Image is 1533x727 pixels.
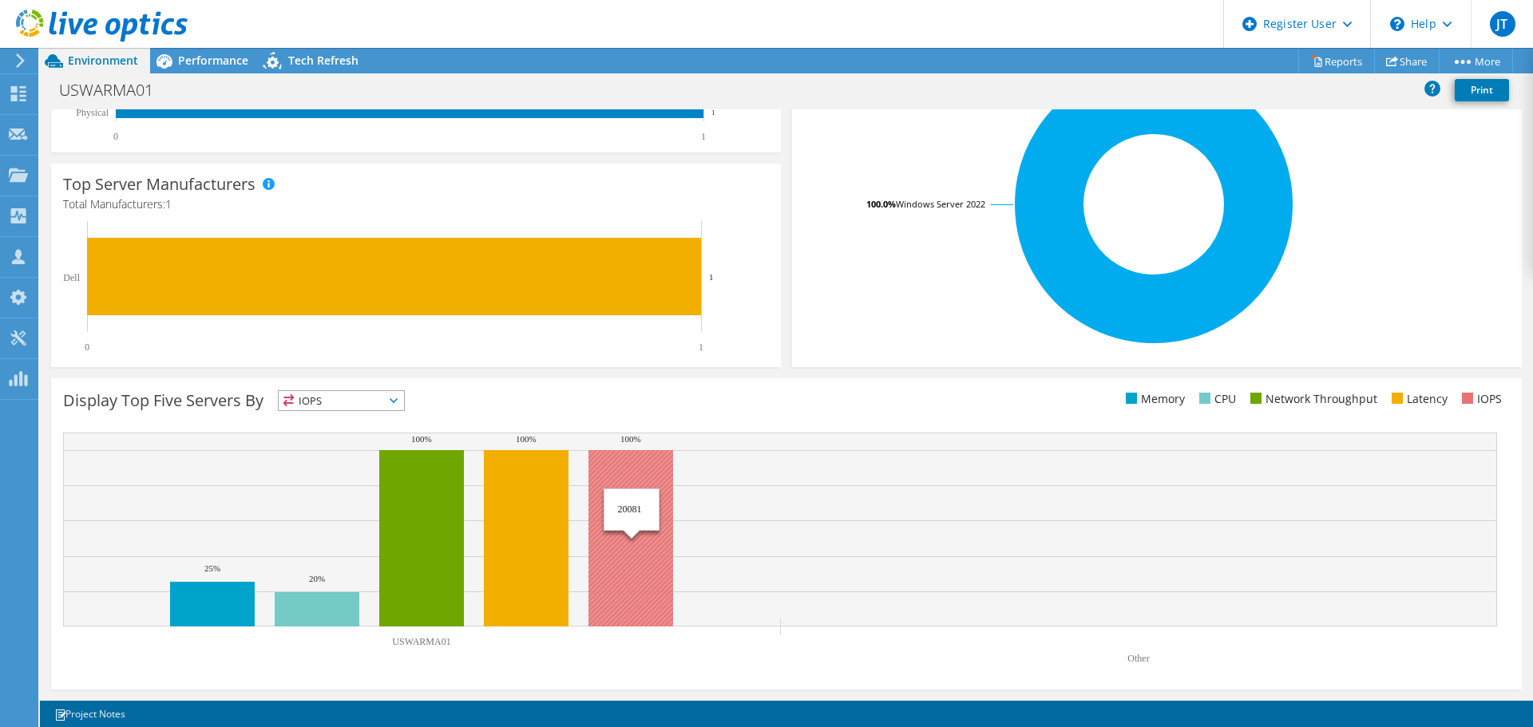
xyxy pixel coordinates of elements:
li: Latency [1388,390,1448,408]
h1: USWARMA01 [52,81,178,99]
text: 25% [204,563,220,573]
text: 1 [699,342,703,353]
a: Print [1455,79,1509,101]
li: Network Throughput [1246,390,1377,408]
text: USWARMA01 [392,636,450,647]
span: Performance [178,53,248,68]
text: 100% [411,434,432,444]
span: Environment [68,53,138,68]
span: IOPS [279,391,404,410]
h4: Total Manufacturers: [63,196,769,213]
li: CPU [1195,390,1236,408]
a: Project Notes [43,704,137,724]
span: Tech Refresh [288,53,358,68]
text: 1 [701,131,706,142]
span: JT [1490,11,1515,37]
tspan: 100.0% [866,198,896,210]
text: 20% [309,574,325,583]
tspan: Windows Server 2022 [896,198,985,210]
text: Dell [63,272,80,283]
text: Other [1127,653,1149,664]
text: 100% [620,434,641,444]
text: 1 [711,109,715,117]
a: More [1439,49,1513,73]
text: 100% [516,434,537,444]
text: Physical [76,107,109,118]
li: IOPS [1458,390,1502,408]
span: 1 [165,196,172,211]
li: Memory [1122,390,1185,408]
text: 0 [113,131,118,142]
a: Reports [1298,49,1375,73]
svg: \n [1390,17,1404,31]
a: Share [1374,49,1440,73]
h3: Top Server Manufacturers [63,176,255,193]
text: 1 [709,272,714,282]
text: 0 [85,342,89,353]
